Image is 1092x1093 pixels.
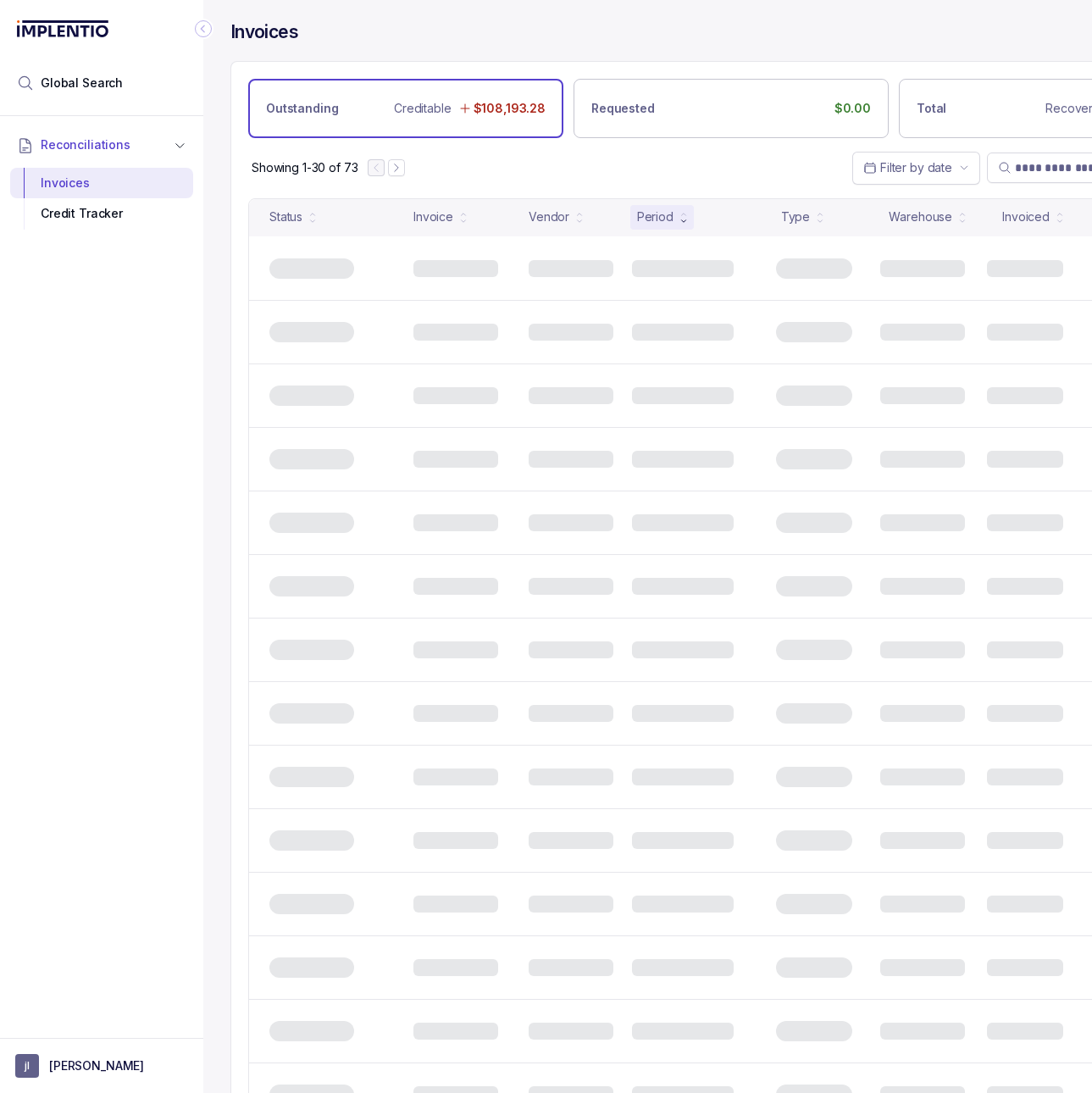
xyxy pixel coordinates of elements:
h4: Invoices [230,20,298,44]
button: Date Range Picker [852,152,980,184]
p: $108,193.28 [474,100,546,117]
div: Type [781,208,810,225]
span: Reconciliations [41,136,130,153]
p: Requested [591,100,655,117]
div: Collapse Icon [193,19,213,39]
p: Creditable [394,100,452,117]
div: Invoice [413,208,453,225]
search: Date Range Picker [863,159,952,176]
p: Total [917,100,946,117]
div: Remaining page entries [252,159,358,176]
p: $0.00 [834,100,871,117]
span: Filter by date [880,160,952,175]
div: Invoiced [1002,208,1050,225]
div: Status [269,208,302,225]
div: Period [637,208,673,225]
span: User initials [15,1054,39,1078]
div: Vendor [529,208,569,225]
p: [PERSON_NAME] [49,1057,144,1074]
div: Invoices [24,168,180,198]
p: Showing 1-30 of 73 [252,159,358,176]
div: Credit Tracker [24,198,180,229]
button: Next Page [388,159,405,176]
span: Global Search [41,75,123,92]
div: Warehouse [889,208,952,225]
button: User initials[PERSON_NAME] [15,1054,188,1078]
div: Reconciliations [10,164,193,233]
p: Outstanding [266,100,338,117]
button: Reconciliations [10,126,193,164]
